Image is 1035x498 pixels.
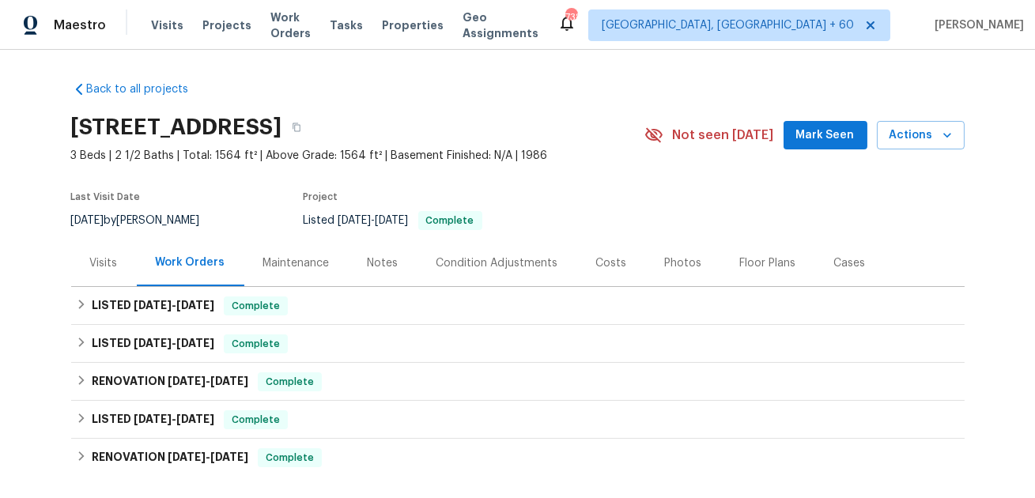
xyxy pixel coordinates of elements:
[134,413,214,424] span: -
[90,255,118,271] div: Visits
[784,121,867,150] button: Mark Seen
[877,121,965,150] button: Actions
[270,9,311,41] span: Work Orders
[134,300,172,311] span: [DATE]
[134,338,172,349] span: [DATE]
[890,126,952,145] span: Actions
[376,215,409,226] span: [DATE]
[168,375,248,387] span: -
[71,287,965,325] div: LISTED [DATE]-[DATE]Complete
[834,255,866,271] div: Cases
[338,215,409,226] span: -
[304,192,338,202] span: Project
[596,255,627,271] div: Costs
[259,374,320,390] span: Complete
[71,439,965,477] div: RENOVATION [DATE]-[DATE]Complete
[420,216,481,225] span: Complete
[740,255,796,271] div: Floor Plans
[176,413,214,424] span: [DATE]
[92,334,214,353] h6: LISTED
[259,450,320,466] span: Complete
[202,17,251,33] span: Projects
[168,451,248,462] span: -
[225,298,286,314] span: Complete
[168,451,206,462] span: [DATE]
[151,17,183,33] span: Visits
[71,363,965,401] div: RENOVATION [DATE]-[DATE]Complete
[92,410,214,429] h6: LISTED
[92,296,214,315] h6: LISTED
[134,413,172,424] span: [DATE]
[71,192,141,202] span: Last Visit Date
[176,338,214,349] span: [DATE]
[928,17,1024,33] span: [PERSON_NAME]
[338,215,372,226] span: [DATE]
[463,9,538,41] span: Geo Assignments
[134,300,214,311] span: -
[168,375,206,387] span: [DATE]
[71,325,965,363] div: LISTED [DATE]-[DATE]Complete
[436,255,558,271] div: Condition Adjustments
[382,17,444,33] span: Properties
[602,17,854,33] span: [GEOGRAPHIC_DATA], [GEOGRAPHIC_DATA] + 60
[225,336,286,352] span: Complete
[92,448,248,467] h6: RENOVATION
[225,412,286,428] span: Complete
[71,215,104,226] span: [DATE]
[263,255,330,271] div: Maintenance
[92,372,248,391] h6: RENOVATION
[210,375,248,387] span: [DATE]
[368,255,399,271] div: Notes
[134,338,214,349] span: -
[71,401,965,439] div: LISTED [DATE]-[DATE]Complete
[673,127,774,143] span: Not seen [DATE]
[71,211,219,230] div: by [PERSON_NAME]
[304,215,482,226] span: Listed
[665,255,702,271] div: Photos
[71,148,644,164] span: 3 Beds | 2 1/2 Baths | Total: 1564 ft² | Above Grade: 1564 ft² | Basement Finished: N/A | 1986
[71,81,223,97] a: Back to all projects
[210,451,248,462] span: [DATE]
[156,255,225,270] div: Work Orders
[330,20,363,31] span: Tasks
[282,113,311,141] button: Copy Address
[176,300,214,311] span: [DATE]
[54,17,106,33] span: Maestro
[796,126,855,145] span: Mark Seen
[565,9,576,25] div: 738
[71,119,282,135] h2: [STREET_ADDRESS]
